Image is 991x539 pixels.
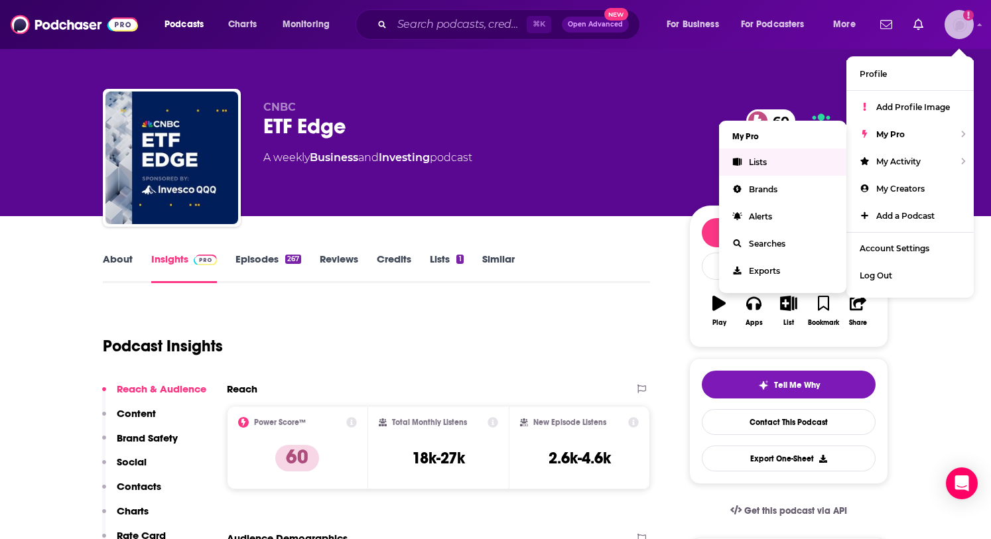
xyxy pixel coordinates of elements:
span: New [604,8,628,21]
div: Share [849,319,867,327]
button: Contacts [102,480,161,505]
a: Episodes267 [235,253,301,283]
p: Reach & Audience [117,383,206,395]
a: Get this podcast via API [720,495,858,527]
button: Content [102,407,156,432]
h1: Podcast Insights [103,336,223,356]
img: tell me why sparkle [758,380,769,390]
a: Charts [220,14,265,35]
h3: 18k-27k [412,448,465,468]
a: Add Profile Image [846,93,974,121]
button: Open AdvancedNew [562,17,629,32]
button: open menu [824,14,872,35]
div: 1 [456,255,463,264]
a: Show notifications dropdown [875,13,897,36]
input: Search podcasts, credits, & more... [392,14,527,35]
h2: Power Score™ [254,418,306,427]
span: My Activity [876,156,921,166]
a: 60 [746,109,796,133]
a: Lists1 [430,253,463,283]
button: Social [102,455,147,480]
span: Get this podcast via API [744,505,847,516]
svg: Add a profile image [963,10,974,21]
div: Apps [746,319,763,327]
button: Follow [702,218,876,247]
span: Log Out [860,270,892,280]
button: tell me why sparkleTell Me Why [702,371,876,398]
div: Play [712,319,726,327]
button: open menu [732,14,824,35]
span: Logged in as Ruth_Nebius [945,10,974,39]
button: Brand Safety [102,432,178,456]
div: 60Good podcast? Give it some love! [689,101,888,183]
a: InsightsPodchaser Pro [151,253,217,283]
button: Export One-Sheet [702,446,876,471]
p: Contacts [117,480,161,493]
img: Podchaser - Follow, Share and Rate Podcasts [11,12,138,37]
ul: Show profile menu [846,56,974,298]
div: List [783,319,794,327]
h2: Reach [227,383,257,395]
span: Profile [860,69,887,79]
span: Account Settings [860,243,929,253]
button: Show profile menu [945,10,974,39]
div: 267 [285,255,301,264]
div: A weekly podcast [263,150,472,166]
p: Charts [117,505,149,517]
span: Podcasts [165,15,204,34]
span: Monitoring [283,15,330,34]
h2: Total Monthly Listens [392,418,467,427]
button: open menu [155,14,221,35]
img: Podchaser Pro [194,255,217,265]
span: Charts [228,15,257,34]
a: Contact This Podcast [702,409,876,435]
span: My Pro [876,129,905,139]
div: Open Intercom Messenger [946,467,978,499]
div: Rate [702,253,876,280]
button: Play [702,287,736,335]
a: Show notifications dropdown [908,13,929,36]
button: Charts [102,505,149,529]
span: and [358,151,379,164]
button: Apps [736,287,771,335]
p: Brand Safety [117,432,178,444]
h3: 2.6k-4.6k [549,448,611,468]
span: Open Advanced [568,21,623,28]
button: open menu [273,14,347,35]
span: Tell Me Why [774,380,820,390]
span: 60 [760,109,796,133]
a: Similar [482,253,515,283]
span: CNBC [263,101,296,113]
a: Credits [377,253,411,283]
a: Add a Podcast [846,202,974,229]
a: Account Settings [846,235,974,262]
span: Add Profile Image [876,102,950,112]
button: Reach & Audience [102,383,206,407]
span: For Business [667,15,719,34]
span: ⌘ K [527,16,551,33]
p: 60 [275,445,319,471]
button: List [771,287,806,335]
p: Social [117,455,147,468]
img: User Profile [945,10,974,39]
span: More [833,15,856,34]
button: Share [841,287,876,335]
span: Add a Podcast [876,211,935,221]
button: Bookmark [806,287,840,335]
span: My Creators [876,184,925,194]
span: For Podcasters [741,15,805,34]
div: Search podcasts, credits, & more... [368,9,653,40]
p: Content [117,407,156,420]
a: About [103,253,133,283]
a: Investing [379,151,430,164]
div: Bookmark [808,319,839,327]
h2: New Episode Listens [533,418,606,427]
button: open menu [657,14,736,35]
a: Business [310,151,358,164]
img: ETF Edge [105,91,238,224]
a: Reviews [320,253,358,283]
a: My Creators [846,175,974,202]
a: Profile [846,60,974,88]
